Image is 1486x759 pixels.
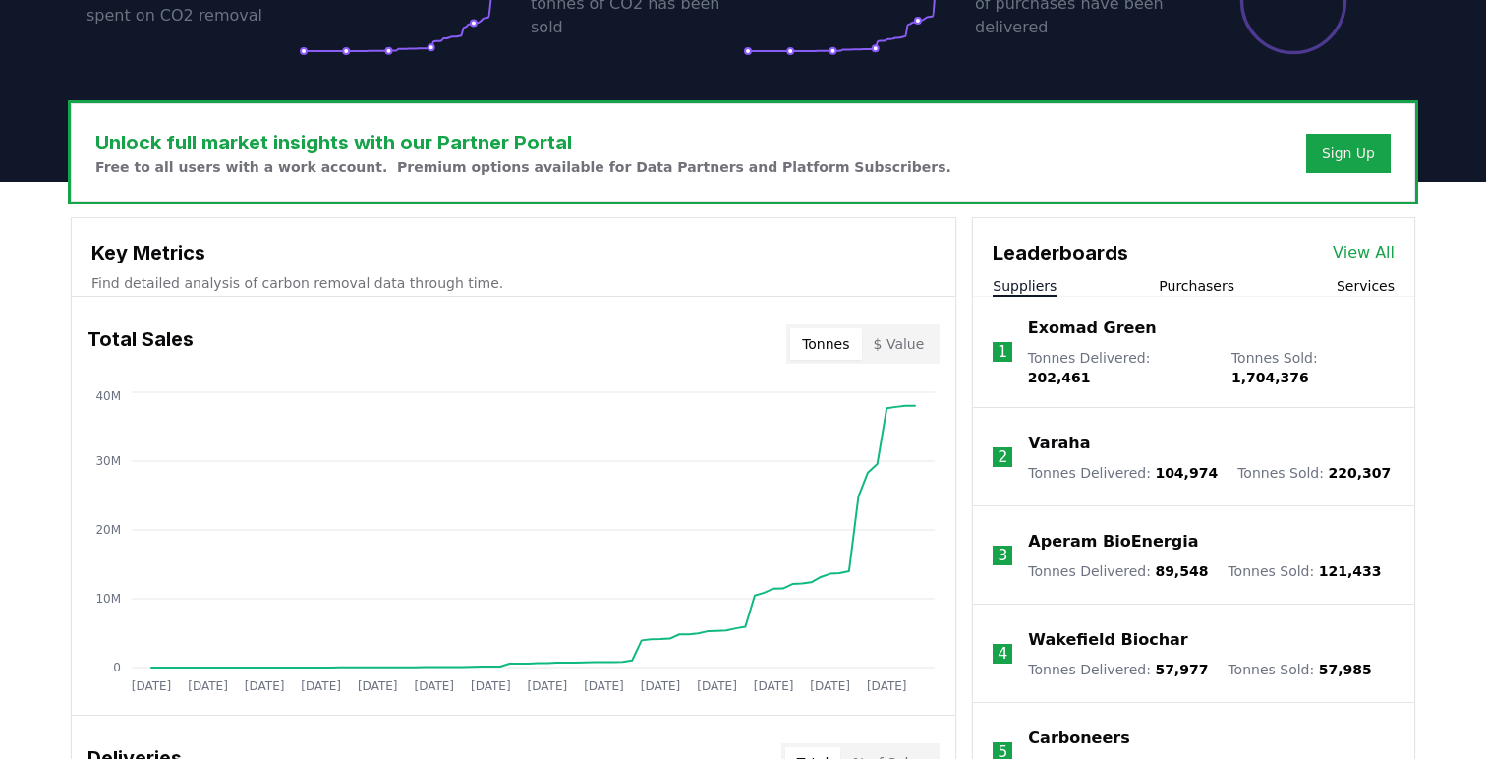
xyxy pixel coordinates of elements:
[1228,660,1371,679] p: Tonnes Sold :
[1333,241,1395,264] a: View All
[1228,561,1381,581] p: Tonnes Sold :
[998,642,1007,666] p: 4
[245,679,285,693] tspan: [DATE]
[301,679,341,693] tspan: [DATE]
[1028,530,1198,554] a: Aperam BioEnergia
[95,592,121,606] tspan: 10M
[1322,144,1375,163] a: Sign Up
[1155,563,1208,579] span: 89,548
[998,340,1007,364] p: 1
[1319,563,1382,579] span: 121,433
[113,661,121,674] tspan: 0
[1028,463,1218,483] p: Tonnes Delivered :
[1028,660,1208,679] p: Tonnes Delivered :
[95,389,121,403] tspan: 40M
[188,679,228,693] tspan: [DATE]
[471,679,511,693] tspan: [DATE]
[414,679,454,693] tspan: [DATE]
[95,157,951,177] p: Free to all users with a work account. Premium options available for Data Partners and Platform S...
[1028,317,1157,340] a: Exomad Green
[584,679,624,693] tspan: [DATE]
[641,679,681,693] tspan: [DATE]
[1028,432,1090,455] a: Varaha
[358,679,398,693] tspan: [DATE]
[790,328,861,360] button: Tonnes
[1231,370,1309,385] span: 1,704,376
[86,4,299,28] p: spent on CO2 removal
[993,276,1057,296] button: Suppliers
[528,679,568,693] tspan: [DATE]
[91,238,936,267] h3: Key Metrics
[993,238,1128,267] h3: Leaderboards
[1028,370,1091,385] span: 202,461
[95,128,951,157] h3: Unlock full market insights with our Partner Portal
[1306,134,1391,173] button: Sign Up
[1237,463,1391,483] p: Tonnes Sold :
[1028,561,1208,581] p: Tonnes Delivered :
[810,679,850,693] tspan: [DATE]
[95,523,121,537] tspan: 20M
[1328,465,1391,481] span: 220,307
[91,273,936,293] p: Find detailed analysis of carbon removal data through time.
[998,544,1007,567] p: 3
[1231,348,1395,387] p: Tonnes Sold :
[1319,662,1372,677] span: 57,985
[1028,628,1187,652] a: Wakefield Biochar
[998,445,1007,469] p: 2
[1159,276,1234,296] button: Purchasers
[1337,276,1395,296] button: Services
[754,679,794,693] tspan: [DATE]
[862,328,937,360] button: $ Value
[1155,662,1208,677] span: 57,977
[1155,465,1218,481] span: 104,974
[132,679,172,693] tspan: [DATE]
[697,679,737,693] tspan: [DATE]
[95,454,121,468] tspan: 30M
[867,679,907,693] tspan: [DATE]
[1028,348,1212,387] p: Tonnes Delivered :
[87,324,194,364] h3: Total Sales
[1028,727,1129,750] a: Carboneers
